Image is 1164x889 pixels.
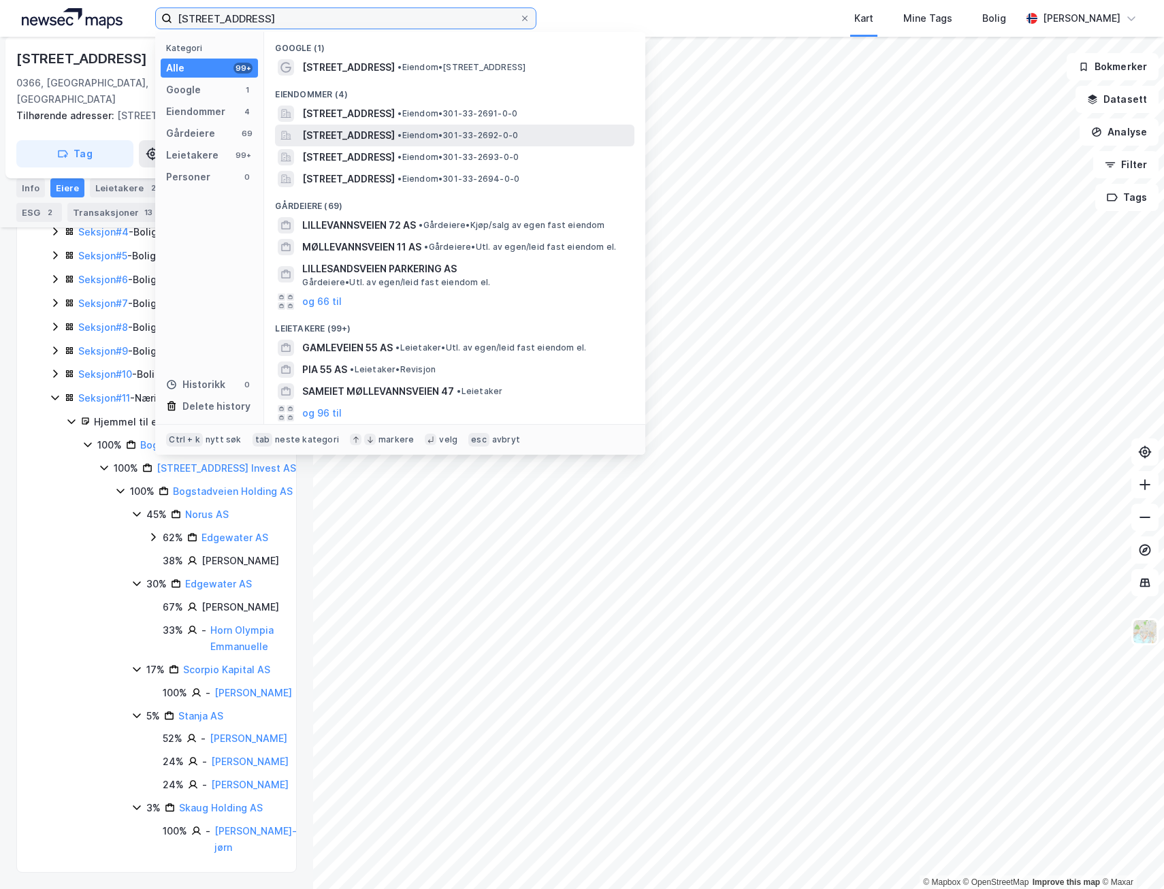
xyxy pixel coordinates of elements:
div: - Boligseksjon - 4% [78,366,276,383]
div: - [201,622,206,639]
a: Mapbox [923,877,960,887]
a: [PERSON_NAME] [211,756,289,767]
div: 100% [97,437,122,453]
span: Gårdeiere • Kjøp/salg av egen fast eiendom [419,220,604,231]
a: [PERSON_NAME] [211,779,289,790]
div: 45% [146,506,167,523]
span: Gårdeiere • Utl. av egen/leid fast eiendom el. [424,242,616,253]
img: logo.a4113a55bc3d86da70a041830d287a7e.svg [22,8,123,29]
div: Personer [166,169,210,185]
div: [PERSON_NAME] [201,599,279,615]
div: markere [378,434,414,445]
button: Analyse [1080,118,1159,146]
iframe: Chat Widget [1096,824,1164,889]
span: LILLEVANNSVEIEN 72 AS [302,217,416,233]
div: - Boligseksjon - 8% [78,272,276,288]
div: 0 [242,379,253,390]
span: [STREET_ADDRESS] [302,59,395,76]
div: - [202,777,207,793]
a: Horn Olympia Emmanuelle [210,624,274,652]
span: Eiendom • 301-33-2693-0-0 [398,152,519,163]
div: neste kategori [275,434,339,445]
div: 24% [163,754,184,770]
a: [STREET_ADDRESS] Invest AS [157,462,296,474]
span: [STREET_ADDRESS] [302,127,395,144]
a: [PERSON_NAME] [210,732,287,744]
div: 100% [163,823,187,839]
span: • [398,62,402,72]
div: - Boligseksjon - 8% [78,319,276,336]
a: Norus AS [185,508,229,520]
div: Kart [854,10,873,27]
div: - Boligseksjon - 4% [78,224,276,240]
span: • [398,152,402,162]
span: Leietaker • Revisjon [350,364,436,375]
div: Leietakere [90,178,165,197]
div: Gårdeiere (69) [264,190,645,214]
div: Ctrl + k [166,433,203,447]
div: velg [439,434,457,445]
a: [PERSON_NAME]-jørn [214,825,297,853]
div: [STREET_ADDRESS] [16,48,150,69]
div: 100% [130,483,155,500]
div: - [206,685,210,701]
span: • [398,174,402,184]
a: Improve this map [1033,877,1100,887]
div: 2 [43,206,56,219]
span: SAMEIET MØLLEVANNSVEIEN 47 [302,383,454,400]
button: Tags [1095,184,1159,211]
span: Eiendom • [STREET_ADDRESS] [398,62,526,73]
div: - [206,823,210,839]
div: 4 [242,106,253,117]
a: Skaug Holding AS [179,802,263,813]
a: Bogstadveien 48 Næring AS [140,439,273,451]
span: • [419,220,423,230]
span: Gårdeiere • Utl. av egen/leid fast eiendom el. [302,277,490,288]
span: MØLLEVANNSVEIEN 11 AS [302,239,421,255]
span: • [395,342,400,353]
span: [STREET_ADDRESS] [302,149,395,165]
span: GAMLEVEIEN 55 AS [302,340,393,356]
div: [PERSON_NAME] [1043,10,1120,27]
div: Gårdeiere [166,125,215,142]
div: Leietakere [166,147,219,163]
div: 24% [163,777,184,793]
a: [PERSON_NAME] [214,687,292,698]
div: - Boligseksjon - 8% [78,343,276,359]
a: Seksjon#6 [78,274,128,285]
a: Seksjon#8 [78,321,128,333]
div: tab [253,433,273,447]
div: 30% [146,576,167,592]
div: Leietakere (99+) [264,312,645,337]
div: esc [468,433,489,447]
div: 0366, [GEOGRAPHIC_DATA], [GEOGRAPHIC_DATA] [16,75,193,108]
div: 67% [163,599,183,615]
span: • [350,364,354,374]
div: Eiendommer (4) [264,78,645,103]
div: 13 [142,206,155,219]
div: Google (1) [264,32,645,56]
span: Leietaker • Utl. av egen/leid fast eiendom el. [395,342,586,353]
button: Bokmerker [1067,53,1159,80]
div: 5% [146,708,160,724]
div: 1 [242,84,253,95]
div: 52% [163,730,182,747]
button: Datasett [1076,86,1159,113]
div: 100% [114,460,138,476]
span: • [457,386,461,396]
a: Seksjon#10 [78,368,132,380]
div: 2 [146,181,160,195]
div: [PERSON_NAME] [201,553,279,569]
div: Historikk [166,376,225,393]
div: 33% [163,622,183,639]
div: Alle [166,60,184,76]
span: • [398,130,402,140]
div: [STREET_ADDRESS] [16,108,286,124]
input: Søk på adresse, matrikkel, gårdeiere, leietakere eller personer [172,8,519,29]
span: [STREET_ADDRESS] [302,106,395,122]
div: Mine Tags [903,10,952,27]
a: Seksjon#7 [78,297,128,309]
div: 100% [163,685,187,701]
div: Info [16,178,45,197]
